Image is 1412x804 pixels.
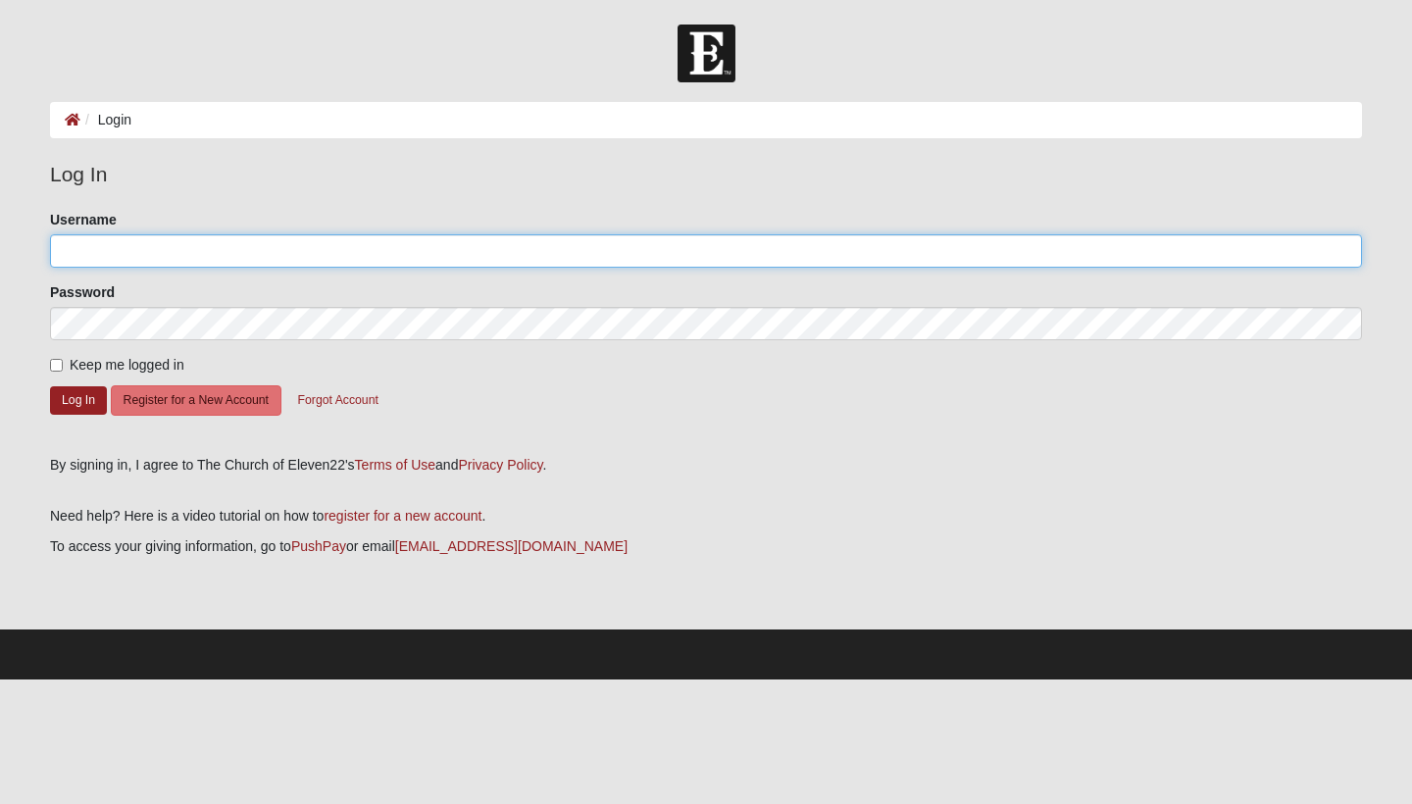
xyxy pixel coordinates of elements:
a: register for a new account [324,508,481,524]
button: Forgot Account [285,385,391,416]
button: Log In [50,386,107,415]
a: PushPay [291,538,346,554]
p: To access your giving information, go to or email [50,536,1362,557]
span: Keep me logged in [70,357,184,373]
li: Login [80,110,131,130]
button: Register for a New Account [111,385,281,416]
legend: Log In [50,159,1362,190]
img: Church of Eleven22 Logo [678,25,735,82]
label: Username [50,210,117,229]
div: By signing in, I agree to The Church of Eleven22's and . [50,455,1362,476]
a: Terms of Use [355,457,435,473]
a: Privacy Policy [458,457,542,473]
label: Password [50,282,115,302]
p: Need help? Here is a video tutorial on how to . [50,506,1362,527]
input: Keep me logged in [50,359,63,372]
a: [EMAIL_ADDRESS][DOMAIN_NAME] [395,538,628,554]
